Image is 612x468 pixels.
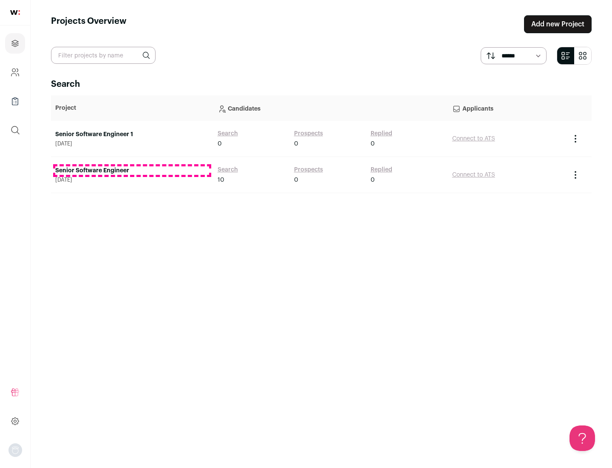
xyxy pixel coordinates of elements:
[218,140,222,148] span: 0
[294,166,323,174] a: Prospects
[371,166,392,174] a: Replied
[51,15,127,33] h1: Projects Overview
[524,15,592,33] a: Add new Project
[452,172,495,178] a: Connect to ATS
[55,104,209,112] p: Project
[5,33,25,54] a: Projects
[51,78,592,90] h2: Search
[294,176,298,184] span: 0
[8,443,22,457] button: Open dropdown
[55,177,209,183] span: [DATE]
[371,140,375,148] span: 0
[10,10,20,15] img: wellfound-shorthand-0d5821cbd27db2630d0214b213865d53afaa358527fdda9d0ea32b1df1b89c2c.svg
[55,140,209,147] span: [DATE]
[570,134,581,144] button: Project Actions
[371,176,375,184] span: 0
[218,129,238,138] a: Search
[570,170,581,180] button: Project Actions
[55,166,209,175] a: Senior Software Engineer
[51,47,156,64] input: Filter projects by name
[5,91,25,111] a: Company Lists
[218,166,238,174] a: Search
[294,129,323,138] a: Prospects
[8,443,22,457] img: nopic.png
[5,62,25,83] a: Company and ATS Settings
[294,140,298,148] span: 0
[218,176,224,184] span: 10
[371,129,392,138] a: Replied
[569,425,595,451] iframe: Help Scout Beacon - Open
[218,100,444,117] p: Candidates
[452,100,562,117] p: Applicants
[55,130,209,139] a: Senior Software Engineer 1
[452,136,495,142] a: Connect to ATS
